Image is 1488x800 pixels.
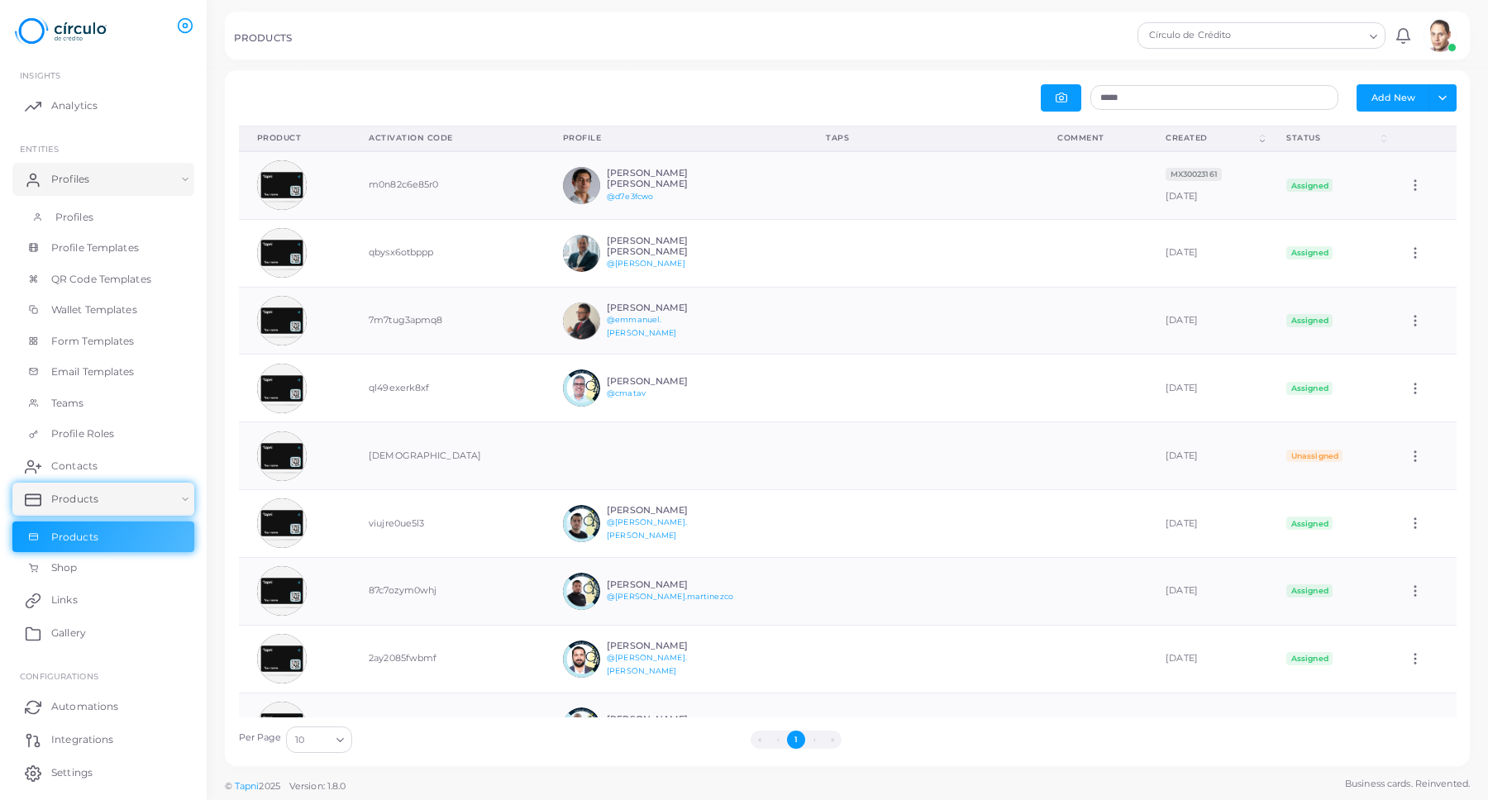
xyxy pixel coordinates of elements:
div: Profile [563,132,789,144]
div: Taps [826,132,1021,144]
span: Wallet Templates [51,302,137,317]
a: @[PERSON_NAME].[PERSON_NAME] [607,653,687,675]
span: Form Templates [51,334,135,349]
img: avatar [257,702,307,751]
a: Profile Templates [12,232,194,264]
span: Profiles [55,210,93,225]
h5: PRODUCTS [234,32,292,44]
span: Shop [51,560,77,575]
span: ENTITIES [20,144,59,154]
a: @[PERSON_NAME].martinezco [607,592,733,601]
div: Activation Code [369,132,527,144]
a: Automations [12,690,194,723]
h6: [PERSON_NAME] [PERSON_NAME] [607,236,728,257]
a: Shop [12,552,194,583]
td: [DATE] [1147,625,1268,693]
td: [DATE] [1147,355,1268,422]
td: viujre0ue5l3 [351,490,545,558]
a: Products [12,483,194,516]
img: avatar [563,167,600,204]
a: Settings [12,756,194,789]
a: Tapni [235,780,260,792]
span: Integrations [51,732,113,747]
td: [DATE] [1147,557,1268,625]
span: Version: 1.8.0 [289,780,346,792]
span: Profile Roles [51,426,114,441]
a: avatar [1419,19,1461,52]
a: MX30023161 [1166,168,1222,179]
td: [DATE] [1147,287,1268,355]
h6: [PERSON_NAME] [607,579,733,590]
h6: [PERSON_NAME] [607,714,728,725]
div: Search for option [1137,22,1385,49]
td: [DATE] [1147,151,1268,219]
td: [DATE] [1147,422,1268,490]
td: ql49exerk8xf [351,355,545,422]
img: avatar [257,296,307,345]
td: 2ay2085fwbmf [351,625,545,693]
input: Search for option [1268,26,1363,45]
span: Assigned [1286,652,1333,665]
img: logo [15,16,107,46]
a: @cmatav [607,388,646,398]
div: Status [1286,132,1377,144]
span: © [225,779,346,793]
input: Search for option [306,731,330,749]
div: Comment [1057,132,1129,144]
span: Email Templates [51,364,135,379]
span: Business cards. Reinvented. [1345,777,1470,791]
span: Products [51,530,98,545]
a: Profiles [12,202,194,233]
span: Assigned [1286,314,1333,327]
button: Add New [1357,84,1429,111]
img: avatar [257,160,307,210]
span: Analytics [51,98,98,113]
td: [DATE] [1147,219,1268,287]
a: Wallet Templates [12,294,194,326]
span: 10 [295,731,304,749]
span: Configurations [20,671,98,681]
span: Links [51,593,78,607]
td: m0n82c6e85r0 [351,151,545,219]
span: Assigned [1286,179,1333,192]
h6: [PERSON_NAME] [607,376,728,387]
label: Per Page [239,731,282,745]
a: Form Templates [12,326,194,357]
a: @[PERSON_NAME].[PERSON_NAME] [607,517,687,540]
span: Teams [51,396,84,411]
a: Profiles [12,163,194,196]
th: Action [1390,126,1457,151]
td: [DATE] [1147,693,1268,760]
a: Links [12,583,194,617]
span: Gallery [51,626,86,640]
span: Profile Templates [51,240,139,255]
td: qbysx6otbppp [351,219,545,287]
a: Contacts [12,450,194,483]
a: @emmanuel.[PERSON_NAME] [607,315,676,337]
td: 87c7ozym0whj [351,557,545,625]
img: avatar [563,235,600,272]
span: Assigned [1286,517,1333,530]
span: QR Code Templates [51,272,151,287]
span: Unassigned [1286,450,1343,463]
a: Analytics [12,89,194,122]
a: Email Templates [12,356,194,388]
img: avatar [563,707,600,745]
td: 7m7tug3apmq8 [351,287,545,355]
a: Profile Roles [12,418,194,450]
img: avatar [563,505,600,542]
img: avatar [563,573,600,610]
span: Assigned [1286,246,1333,260]
td: h7feftu66fin [351,693,545,760]
h6: [PERSON_NAME] [607,302,728,313]
h6: [PERSON_NAME] [607,640,728,651]
img: avatar [257,498,307,548]
img: avatar [257,634,307,683]
img: avatar [563,640,600,678]
span: Contacts [51,459,98,474]
span: 2025 [259,779,279,793]
h6: [PERSON_NAME] [PERSON_NAME] [607,168,728,189]
div: Search for option [286,726,352,753]
h6: [PERSON_NAME] [607,505,728,516]
ul: Pagination [356,731,1236,749]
